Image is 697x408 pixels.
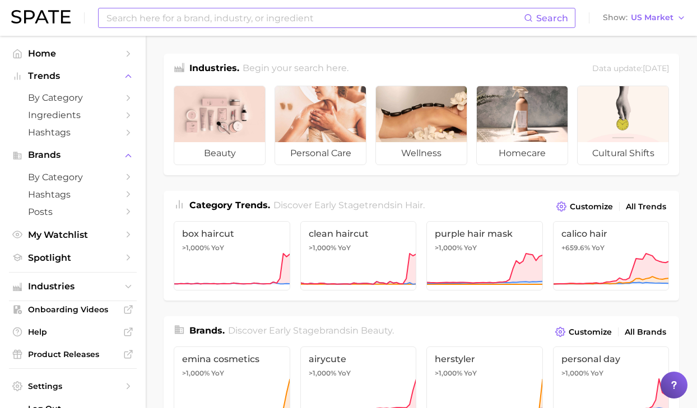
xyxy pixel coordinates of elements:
a: My Watchlist [9,226,137,243]
span: >1,000% [182,243,210,252]
span: Discover Early Stage trends in . [273,200,425,210]
span: cultural shifts [578,142,668,165]
span: Category Trends . [189,200,270,210]
img: SPATE [11,10,71,24]
a: Hashtags [9,124,137,141]
span: All Trends [626,202,666,212]
span: Onboarding Videos [28,304,118,315]
span: >1,000% [309,243,336,252]
span: wellness [376,142,467,165]
span: YoY [338,243,351,252]
a: Product Releases [9,346,137,363]
span: hair [405,200,423,210]
span: +659.6% [561,243,590,252]
span: Hashtags [28,189,118,200]
a: All Trends [623,199,669,214]
span: beauty [361,325,392,336]
input: Search here for a brand, industry, or ingredient [105,8,524,27]
a: homecare [476,86,568,165]
span: Home [28,48,118,59]
span: Spotlight [28,252,118,263]
span: homecare [477,142,568,165]
span: box haircut [182,228,282,239]
span: >1,000% [435,369,462,377]
span: >1,000% [561,369,589,377]
h1: Industries. [189,62,239,77]
span: Ingredients [28,110,118,120]
span: personal care [275,142,366,165]
a: beauty [174,86,266,165]
a: by Category [9,89,137,106]
span: YoY [211,243,224,252]
span: Trends [28,71,118,81]
span: Discover Early Stage brands in . [228,325,394,336]
div: Data update: [DATE] [592,62,669,77]
span: YoY [592,243,605,252]
span: by Category [28,92,118,103]
span: herstyler [435,354,535,364]
span: clean haircut [309,228,408,239]
button: Customize [554,199,616,214]
a: Home [9,45,137,62]
a: clean haircut>1,000% YoY [300,221,417,290]
span: Show [603,15,628,21]
span: YoY [338,369,351,378]
span: YoY [211,369,224,378]
a: box haircut>1,000% YoY [174,221,290,290]
span: US Market [631,15,673,21]
span: >1,000% [182,369,210,377]
a: by Category [9,168,137,186]
span: Industries [28,282,118,292]
span: YoY [464,243,477,252]
a: Ingredients [9,106,137,124]
span: Brands [28,150,118,160]
span: Customize [569,327,612,337]
span: purple hair mask [435,228,535,239]
span: Hashtags [28,127,118,138]
a: Settings [9,378,137,395]
span: YoY [591,369,603,378]
a: purple hair mask>1,000% YoY [426,221,543,290]
span: Help [28,327,118,337]
span: by Category [28,172,118,182]
span: Posts [28,207,118,217]
button: Industries [9,278,137,295]
span: Product Releases [28,349,118,359]
h2: Begin your search here. [243,62,348,77]
a: Spotlight [9,249,137,266]
span: Settings [28,381,118,391]
button: Customize [552,324,615,340]
a: wellness [375,86,467,165]
span: personal day [561,354,661,364]
span: YoY [464,369,477,378]
span: Brands . [189,325,225,336]
a: personal care [275,86,366,165]
a: calico hair+659.6% YoY [553,221,670,290]
span: emina cosmetics [182,354,282,364]
a: Hashtags [9,186,137,203]
span: >1,000% [309,369,336,377]
span: airycute [309,354,408,364]
span: Search [536,13,568,24]
button: ShowUS Market [600,11,689,25]
span: beauty [174,142,265,165]
a: cultural shifts [577,86,669,165]
button: Trends [9,68,137,85]
span: >1,000% [435,243,462,252]
span: Customize [570,202,613,212]
a: All Brands [622,325,669,340]
span: My Watchlist [28,229,118,240]
a: Help [9,323,137,340]
a: Onboarding Videos [9,301,137,318]
button: Brands [9,147,137,163]
span: All Brands [625,327,666,337]
span: calico hair [561,228,661,239]
a: Posts [9,203,137,221]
